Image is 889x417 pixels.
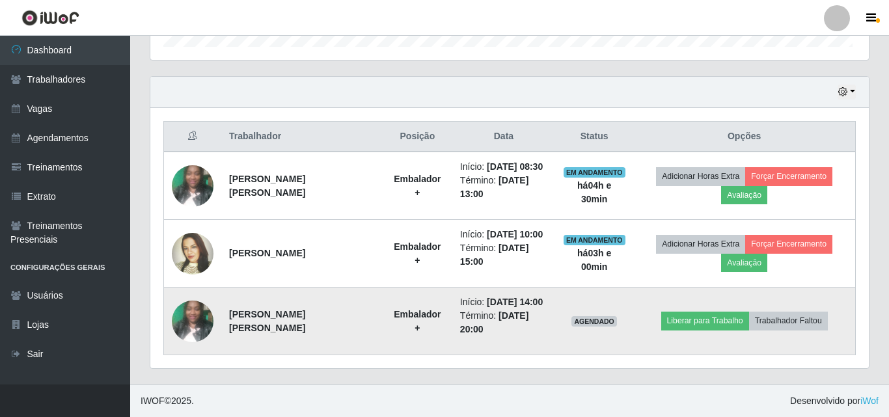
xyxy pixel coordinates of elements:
[656,235,745,253] button: Adicionar Horas Extra
[860,396,879,406] a: iWof
[487,161,543,172] time: [DATE] 08:30
[141,396,165,406] span: IWOF
[394,174,441,198] strong: Embalador +
[452,122,555,152] th: Data
[577,180,611,204] strong: há 04 h e 30 min
[460,174,547,201] li: Término:
[555,122,633,152] th: Status
[229,309,305,333] strong: [PERSON_NAME] [PERSON_NAME]
[571,316,617,327] span: AGENDADO
[749,312,828,330] button: Trabalhador Faltou
[460,309,547,336] li: Término:
[487,297,543,307] time: [DATE] 14:00
[656,167,745,185] button: Adicionar Horas Extra
[229,248,305,258] strong: [PERSON_NAME]
[460,241,547,269] li: Término:
[460,295,547,309] li: Início:
[383,122,452,152] th: Posição
[172,208,213,299] img: 1719496420169.jpeg
[141,394,194,408] span: © 2025 .
[229,174,305,198] strong: [PERSON_NAME] [PERSON_NAME]
[721,254,767,272] button: Avaliação
[745,235,832,253] button: Forçar Encerramento
[661,312,749,330] button: Liberar para Trabalho
[577,248,611,272] strong: há 03 h e 00 min
[221,122,383,152] th: Trabalhador
[633,122,855,152] th: Opções
[721,186,767,204] button: Avaliação
[21,10,79,26] img: CoreUI Logo
[460,160,547,174] li: Início:
[790,394,879,408] span: Desenvolvido por
[172,293,213,349] img: 1713098995975.jpeg
[487,229,543,239] time: [DATE] 10:00
[394,309,441,333] strong: Embalador +
[394,241,441,265] strong: Embalador +
[460,228,547,241] li: Início:
[564,167,625,178] span: EM ANDAMENTO
[564,235,625,245] span: EM ANDAMENTO
[745,167,832,185] button: Forçar Encerramento
[172,158,213,213] img: 1713098995975.jpeg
